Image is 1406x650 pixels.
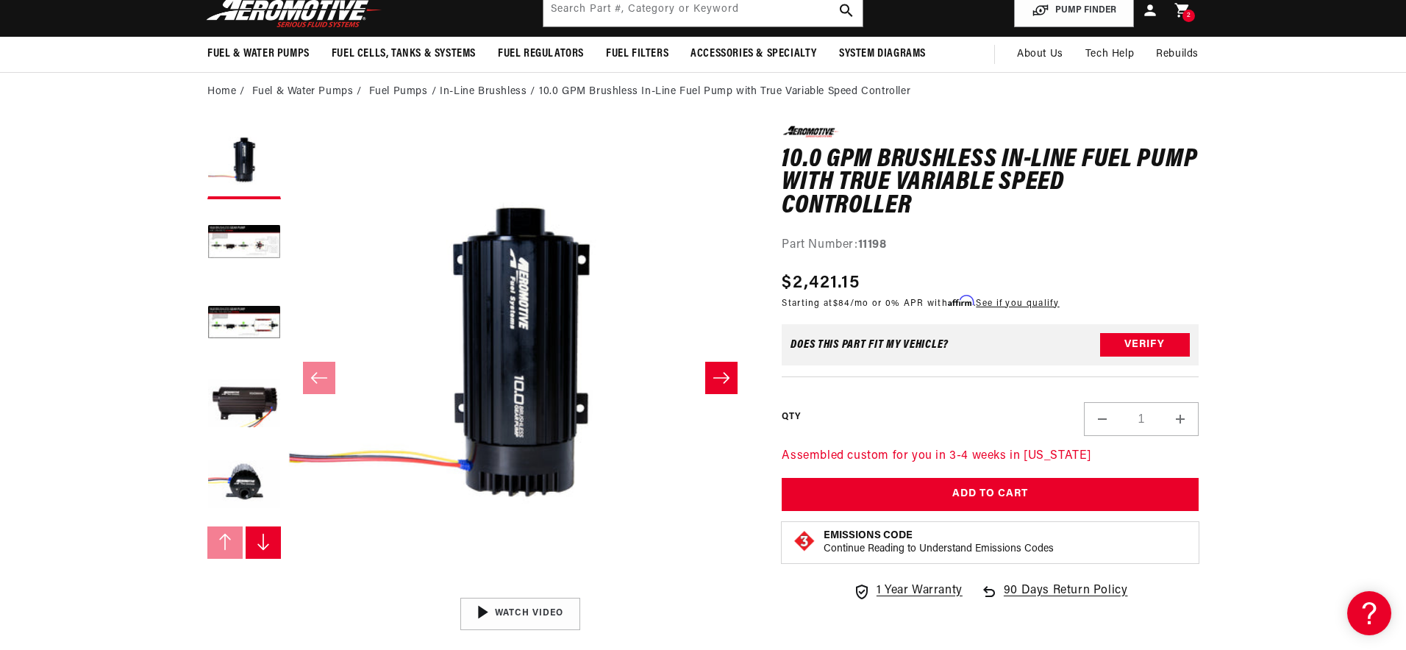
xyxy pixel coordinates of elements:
span: Affirm [948,296,974,307]
div: Does This part fit My vehicle? [791,339,949,351]
span: $2,421.15 [782,270,860,296]
button: Slide right [246,526,281,559]
summary: Tech Help [1074,37,1145,72]
summary: System Diagrams [828,37,937,71]
button: Load image 4 in gallery view [207,368,281,442]
li: In-Line Brushless [440,84,539,100]
button: Load image 1 in gallery view [207,126,281,199]
span: Fuel Regulators [498,46,584,62]
button: Load image 3 in gallery view [207,287,281,361]
span: 2 [1187,10,1191,22]
span: $84 [833,299,850,308]
a: See if you qualify - Learn more about Affirm Financing (opens in modal) [976,299,1059,308]
a: Home [207,84,236,100]
button: Emissions CodeContinue Reading to Understand Emissions Codes [824,529,1054,556]
span: Fuel Filters [606,46,668,62]
media-gallery: Gallery Viewer [207,126,752,629]
summary: Fuel Regulators [487,37,595,71]
span: About Us [1017,49,1063,60]
label: QTY [782,411,800,424]
span: 1 Year Warranty [877,582,963,601]
img: Emissions code [793,529,816,553]
p: Starting at /mo or 0% APR with . [782,296,1059,310]
strong: Emissions Code [824,530,913,541]
summary: Rebuilds [1145,37,1210,72]
summary: Fuel & Water Pumps [196,37,321,71]
a: Fuel & Water Pumps [252,84,354,100]
li: 10.0 GPM Brushless In-Line Fuel Pump with True Variable Speed Controller [539,84,910,100]
nav: breadcrumbs [207,84,1199,100]
button: Slide left [207,526,243,559]
span: Rebuilds [1156,46,1199,63]
div: Part Number: [782,236,1199,255]
summary: Fuel Filters [595,37,679,71]
strong: 11198 [858,239,887,251]
a: 1 Year Warranty [853,582,963,601]
span: Tech Help [1085,46,1134,63]
h1: 10.0 GPM Brushless In-Line Fuel Pump with True Variable Speed Controller [782,149,1199,218]
button: Slide right [705,362,738,394]
summary: Accessories & Specialty [679,37,828,71]
button: Add to Cart [782,478,1199,511]
a: 90 Days Return Policy [980,582,1128,615]
span: 90 Days Return Policy [1004,582,1128,615]
span: Accessories & Specialty [690,46,817,62]
span: Fuel Cells, Tanks & Systems [332,46,476,62]
button: Verify [1100,333,1190,357]
span: Fuel & Water Pumps [207,46,310,62]
span: System Diagrams [839,46,926,62]
a: Fuel Pumps [369,84,428,100]
p: Assembled custom for you in 3-4 weeks in [US_STATE] [782,447,1199,466]
summary: Fuel Cells, Tanks & Systems [321,37,487,71]
button: Slide left [303,362,335,394]
a: About Us [1006,37,1074,72]
button: Load image 2 in gallery view [207,207,281,280]
p: Continue Reading to Understand Emissions Codes [824,543,1054,556]
button: Load image 5 in gallery view [207,449,281,523]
